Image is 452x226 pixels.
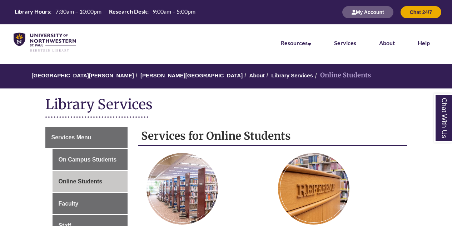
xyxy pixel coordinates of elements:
span: Services Menu [51,134,91,140]
a: Library Services [271,72,313,78]
li: Online Students [313,70,371,81]
a: About [249,72,264,78]
th: Research Desk: [106,8,150,15]
a: Faculty [53,193,128,215]
a: Hours Today [12,8,198,17]
a: On Campus Students [53,149,128,170]
a: Services [334,39,356,46]
button: Chat 24/7 [401,6,441,18]
a: Resources [281,39,311,46]
span: 7:30am – 10:00pm [55,8,101,15]
a: My Account [342,9,393,15]
span: 9:00am – 5:00pm [153,8,195,15]
a: Online Students [53,171,128,192]
h1: Library Services [45,96,407,115]
img: UNWSP Library Logo [14,33,76,52]
a: Help [418,39,430,46]
button: My Account [342,6,393,18]
a: [GEOGRAPHIC_DATA][PERSON_NAME] [32,72,134,78]
table: Hours Today [12,8,198,16]
th: Library Hours: [12,8,53,15]
a: About [379,39,395,46]
h2: Services for Online Students [138,127,407,146]
a: [PERSON_NAME][GEOGRAPHIC_DATA] [140,72,243,78]
a: Services Menu [45,127,128,148]
a: Chat 24/7 [401,9,441,15]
